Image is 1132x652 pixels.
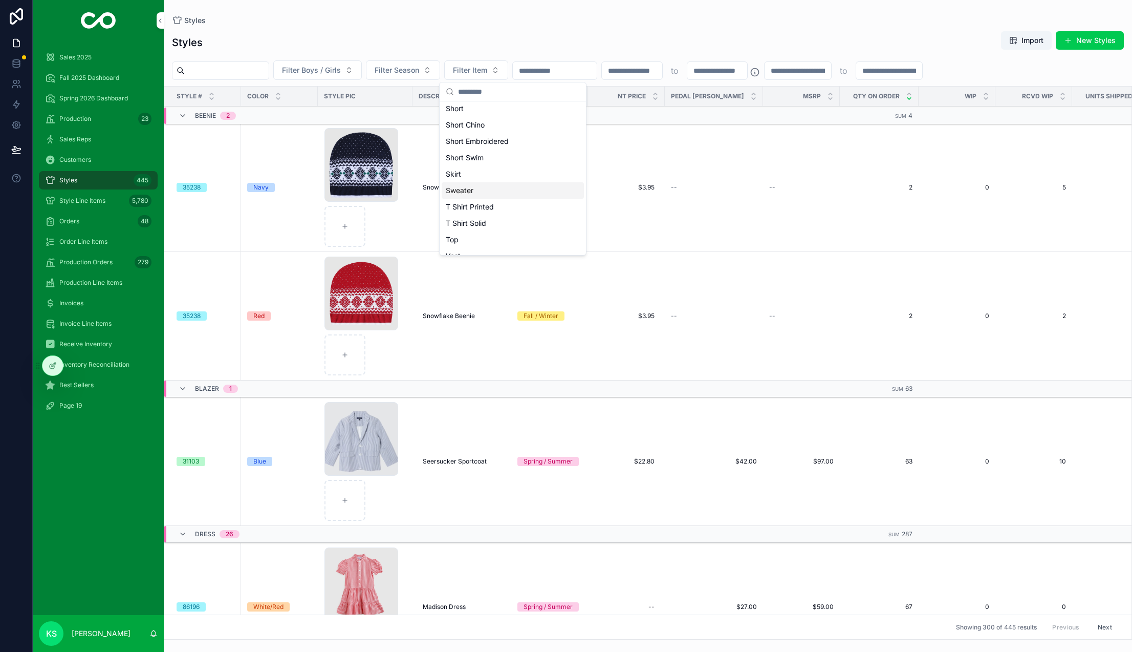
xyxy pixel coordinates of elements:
a: Order Line Items [39,233,158,251]
div: 1 [229,385,232,393]
span: Inventory Reconciliation [59,361,129,369]
span: $59.00 [769,603,834,611]
button: Select Button [366,60,440,80]
span: KS [46,627,57,640]
a: Styles445 [39,171,158,190]
a: 2 [846,312,912,320]
a: $22.80 [594,453,659,470]
span: Production [59,115,91,123]
span: -- [671,312,677,320]
a: 31103 [177,457,235,466]
img: App logo [81,12,116,29]
span: $3.95 [598,183,655,192]
span: $42.00 [671,457,757,466]
a: 35238 [177,311,235,321]
div: Fall / Winter [524,311,558,321]
div: 31103 [183,457,199,466]
div: Blue [253,457,266,466]
a: 35238 [177,183,235,192]
a: Inventory Reconciliation [39,355,158,374]
a: Invoices [39,294,158,312]
button: Select Button [444,60,508,80]
a: -- [594,599,659,615]
span: 0 [925,183,989,192]
span: 287 [902,530,912,538]
span: Blazer [195,385,219,393]
a: Production Line Items [39,274,158,292]
a: Sales Reps [39,130,158,149]
span: Snowflake Beenie [423,312,475,320]
span: Sales Reps [59,135,91,143]
span: $97.00 [769,457,834,466]
div: Navy [253,183,269,192]
span: Madison Dress [423,603,466,611]
div: -- [648,603,655,611]
small: Sum [888,532,900,537]
a: 0 [1002,603,1066,611]
span: Invoices [59,299,83,307]
a: $27.00 [671,603,757,611]
a: White/Red [247,602,312,612]
span: Customers [59,156,91,164]
a: $3.95 [594,179,659,196]
div: T Shirt Printed [442,199,584,215]
span: Styles [59,176,77,184]
span: Page 19 [59,402,82,410]
span: Order Line Items [59,238,107,246]
div: Spring / Summer [524,602,573,612]
div: Top [442,232,584,248]
span: Production Line Items [59,279,122,287]
a: 67 [846,603,912,611]
a: -- [769,312,834,320]
p: [PERSON_NAME] [72,628,130,639]
span: -- [769,312,775,320]
p: to [840,65,847,77]
div: Skirt [442,166,584,182]
div: scrollable content [33,41,164,428]
span: Spring 2026 Dashboard [59,94,128,102]
a: 5 [1002,183,1066,192]
span: Import [1021,35,1043,46]
a: 86196 [177,602,235,612]
a: $3.95 [594,308,659,324]
span: WIP [965,92,976,100]
span: 63 [905,385,912,392]
p: to [671,65,679,77]
a: Styles [172,15,206,26]
a: 63 [846,457,912,466]
div: 2 [226,112,230,120]
span: Color [247,92,269,100]
div: Short [442,100,584,117]
div: T Shirt Solid [442,215,584,232]
span: Pedal [PERSON_NAME] [671,92,744,100]
span: Description [419,92,460,100]
div: Short Swim [442,150,584,166]
span: Rcvd WIP [1022,92,1053,100]
div: 26 [226,530,233,538]
button: Select Button [273,60,362,80]
a: Snowflake Beenie [419,179,505,196]
a: 10 [1002,457,1066,466]
button: Import [1001,31,1052,50]
span: Orders [59,217,79,225]
div: Red [253,311,265,321]
div: Suggestions [440,101,586,255]
div: 279 [135,256,151,268]
div: White/Red [253,602,284,612]
a: Snowflake Beenie [419,308,505,324]
a: Invoice Line Items [39,314,158,333]
a: Receive Inventory [39,335,158,353]
a: Madison Dress [419,599,505,615]
div: Spring / Summer [524,457,573,466]
span: Filter Boys / Girls [282,65,341,75]
span: Qty on Order [853,92,900,100]
span: 2 [846,183,912,192]
span: Receive Inventory [59,340,112,348]
h1: Styles [172,35,203,50]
